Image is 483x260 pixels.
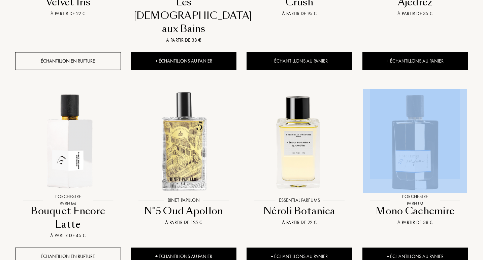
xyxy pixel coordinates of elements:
div: À partir de 22 € [18,10,118,17]
div: Bouquet Encore Latte [18,205,118,231]
a: N°5 Oud Apollon Binet-PapillonBinet-PapillonN°5 Oud ApollonÀ partir de 125 € [131,82,237,234]
div: + Échantillons au panier [131,52,237,70]
a: Mono Cachemire L'Orchestre ParfumL'Orchestre ParfumMono CachemireÀ partir de 38 € [362,82,468,234]
img: Bouquet Encore Latte L'Orchestre Parfum [16,89,120,193]
a: Bouquet Encore Latte L'Orchestre ParfumL'Orchestre ParfumBouquet Encore LatteÀ partir de 45 € [15,82,121,248]
div: À partir de 45 € [18,232,118,239]
div: + Échantillons au panier [247,52,352,70]
div: Échantillon en rupture [15,52,121,70]
img: Néroli Botanica Essential Parfums [247,89,351,193]
div: À partir de 22 € [249,219,350,226]
div: À partir de 38 € [134,37,234,44]
a: Néroli Botanica Essential ParfumsEssential ParfumsNéroli BotanicaÀ partir de 22 € [247,82,352,234]
div: À partir de 95 € [249,10,350,17]
img: N°5 Oud Apollon Binet-Papillon [132,89,236,193]
div: + Échantillons au panier [362,52,468,70]
div: À partir de 125 € [134,219,234,226]
img: Mono Cachemire L'Orchestre Parfum [363,89,467,193]
div: À partir de 35 € [365,10,465,17]
div: À partir de 38 € [365,219,465,226]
